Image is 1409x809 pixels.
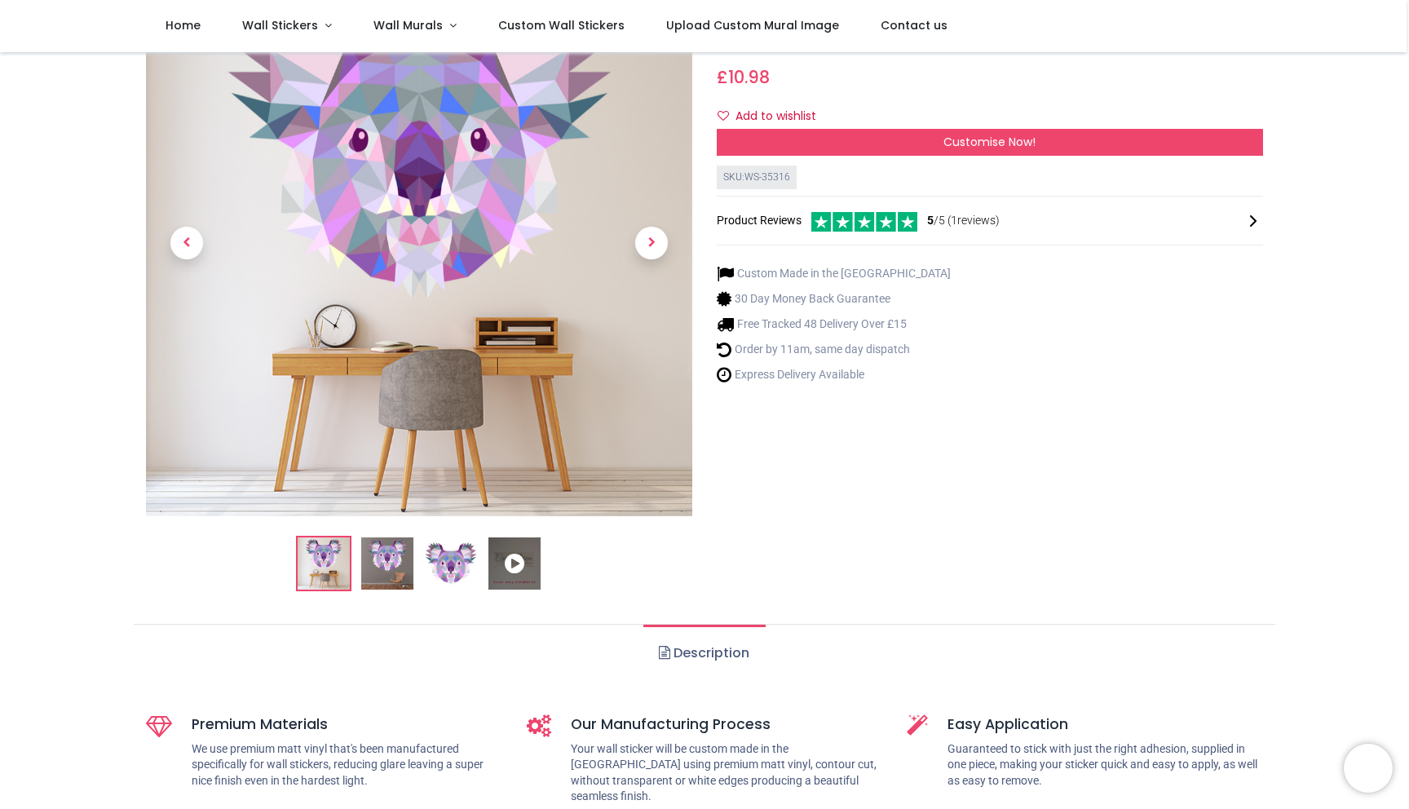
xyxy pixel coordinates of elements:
span: Previous [170,227,203,259]
span: Wall Murals [373,17,443,33]
a: Description [643,625,765,682]
button: Add to wishlistAdd to wishlist [717,103,830,130]
img: WS-35316-03 [425,537,477,590]
img: WS-35316-02 [361,537,413,590]
p: Your wall sticker will be custom made in the [GEOGRAPHIC_DATA] using premium matt vinyl, contour ... [571,741,883,805]
span: 5 [927,214,934,227]
span: Custom Wall Stickers [498,17,625,33]
img: Geometric Koala Wall Sticker [298,537,350,590]
li: Custom Made in the [GEOGRAPHIC_DATA] [717,265,951,282]
h5: Easy Application [947,714,1263,735]
div: Product Reviews [717,210,1263,232]
span: 10.98 [728,65,770,89]
p: We use premium matt vinyl that's been manufactured specifically for wall stickers, reducing glare... [192,741,502,789]
a: Previous [146,51,227,434]
i: Add to wishlist [718,110,729,122]
span: Home [166,17,201,33]
div: SKU: WS-35316 [717,166,797,189]
iframe: Brevo live chat [1344,744,1393,793]
span: Next [635,227,668,259]
span: Wall Stickers [242,17,318,33]
p: Guaranteed to stick with just the right adhesion, supplied in one piece, making your sticker quic... [947,741,1263,789]
li: 30 Day Money Back Guarantee [717,290,951,307]
h5: Premium Materials [192,714,502,735]
li: Express Delivery Available [717,366,951,383]
span: £ [717,65,770,89]
span: Contact us [881,17,947,33]
h5: Our Manufacturing Process [571,714,883,735]
span: Customise Now! [943,134,1036,150]
a: Next [611,51,692,434]
li: Free Tracked 48 Delivery Over £15 [717,316,951,333]
span: Upload Custom Mural Image [666,17,839,33]
span: /5 ( 1 reviews) [927,213,1000,229]
li: Order by 11am, same day dispatch [717,341,951,358]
